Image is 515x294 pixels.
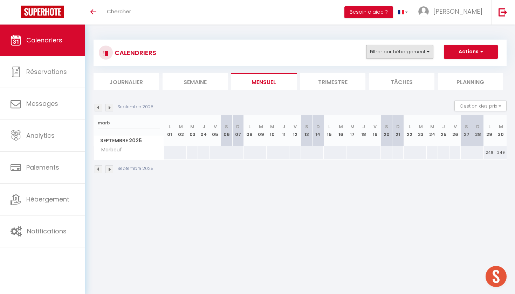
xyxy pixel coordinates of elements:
[358,115,370,146] th: 18
[339,123,343,130] abbr: M
[26,195,69,204] span: Hébergement
[461,115,472,146] th: 27
[430,123,434,130] abbr: M
[495,146,507,159] div: 249
[369,73,434,90] li: Tâches
[324,115,335,146] th: 15
[236,123,240,130] abbr: D
[26,163,59,172] span: Paiements
[300,73,366,90] li: Trimestre
[267,115,278,146] th: 10
[270,123,274,130] abbr: M
[289,115,301,146] th: 12
[301,115,313,146] th: 13
[312,115,324,146] th: 14
[202,123,205,130] abbr: J
[366,45,433,59] button: Filtrer par hébergement
[350,123,355,130] abbr: M
[21,6,64,18] img: Super Booking
[316,123,320,130] abbr: D
[328,123,330,130] abbr: L
[107,8,131,15] span: Chercher
[169,123,171,130] abbr: L
[427,115,438,146] th: 24
[175,115,187,146] th: 02
[362,123,365,130] abbr: J
[396,123,400,130] abbr: D
[94,73,159,90] li: Journalier
[373,123,377,130] abbr: V
[484,115,495,146] th: 29
[419,123,423,130] abbr: M
[476,123,480,130] abbr: D
[248,123,250,130] abbr: L
[465,123,468,130] abbr: S
[488,123,490,130] abbr: L
[117,165,153,172] p: Septembre 2025
[179,123,183,130] abbr: M
[454,101,507,111] button: Gestion des prix
[282,123,285,130] abbr: J
[472,115,484,146] th: 28
[27,227,67,235] span: Notifications
[244,115,255,146] th: 08
[449,115,461,146] th: 26
[369,115,381,146] th: 19
[444,45,498,59] button: Actions
[210,115,221,146] th: 05
[26,131,55,140] span: Analytics
[499,123,503,130] abbr: M
[392,115,404,146] th: 21
[418,6,429,17] img: ...
[415,115,427,146] th: 23
[190,123,194,130] abbr: M
[294,123,297,130] abbr: V
[305,123,308,130] abbr: S
[495,115,507,146] th: 30
[442,123,445,130] abbr: J
[163,73,228,90] li: Semaine
[404,115,415,146] th: 22
[225,123,228,130] abbr: S
[438,115,449,146] th: 25
[26,36,62,45] span: Calendriers
[278,115,290,146] th: 11
[385,123,388,130] abbr: S
[113,45,156,61] h3: CALENDRIERS
[438,73,503,90] li: Planning
[408,123,411,130] abbr: L
[344,6,393,18] button: Besoin d'aide ?
[214,123,217,130] abbr: V
[198,115,210,146] th: 04
[454,123,457,130] abbr: V
[95,146,124,154] span: Marbeuf
[98,117,160,129] input: Rechercher un logement...
[117,104,153,110] p: Septembre 2025
[94,136,164,146] span: Septembre 2025
[164,115,176,146] th: 01
[187,115,198,146] th: 03
[26,67,67,76] span: Réservations
[335,115,347,146] th: 16
[255,115,267,146] th: 09
[381,115,392,146] th: 20
[346,115,358,146] th: 17
[231,73,297,90] li: Mensuel
[221,115,233,146] th: 06
[499,8,507,16] img: logout
[486,266,507,287] div: Ouvrir le chat
[259,123,263,130] abbr: M
[484,146,495,159] div: 249
[26,99,58,108] span: Messages
[232,115,244,146] th: 07
[433,7,482,16] span: [PERSON_NAME]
